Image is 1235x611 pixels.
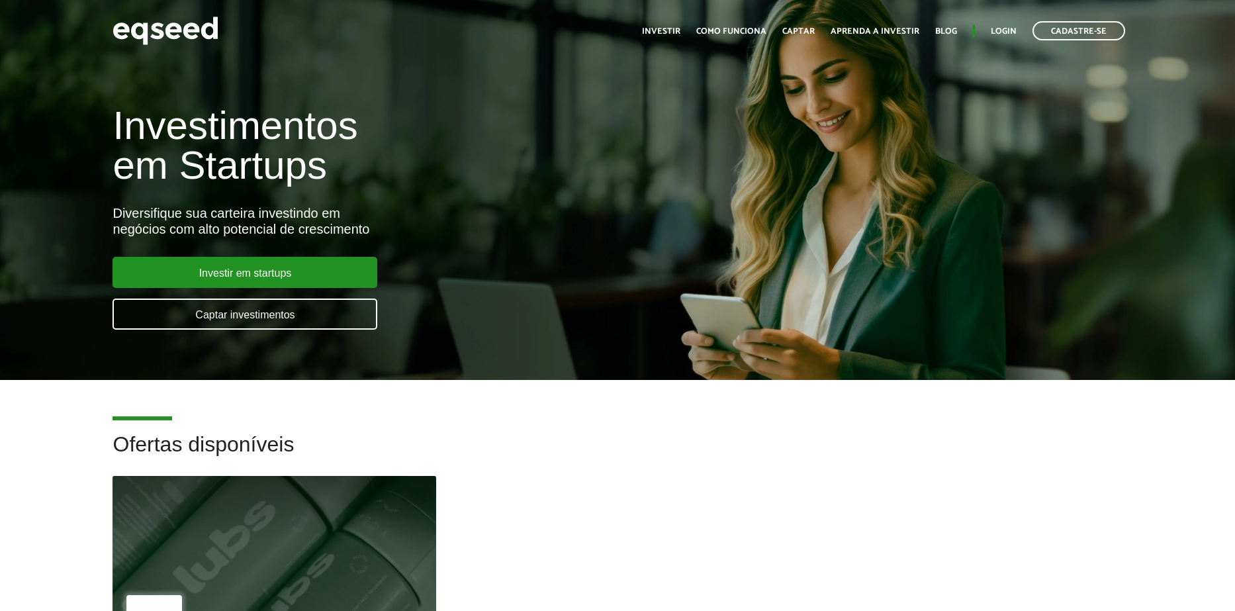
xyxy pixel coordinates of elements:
[113,433,1122,476] h2: Ofertas disponíveis
[991,27,1017,36] a: Login
[935,27,957,36] a: Blog
[1032,21,1125,40] a: Cadastre-se
[642,27,680,36] a: Investir
[113,205,710,237] div: Diversifique sua carteira investindo em negócios com alto potencial de crescimento
[113,106,710,185] h1: Investimentos em Startups
[113,257,377,288] a: Investir em startups
[113,13,218,48] img: EqSeed
[696,27,766,36] a: Como funciona
[782,27,815,36] a: Captar
[113,299,377,330] a: Captar investimentos
[831,27,919,36] a: Aprenda a investir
